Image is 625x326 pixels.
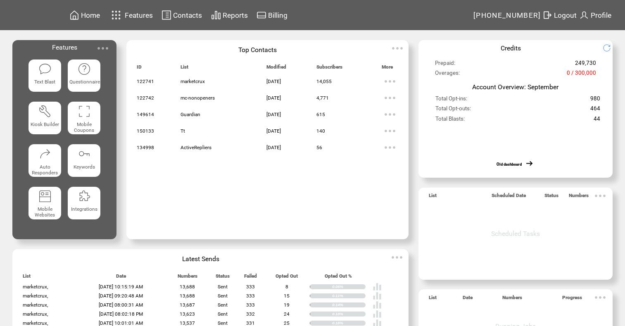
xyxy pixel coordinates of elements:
span: 24 [284,311,290,317]
img: auto-responders.svg [38,147,52,160]
span: 4,771 [316,95,329,101]
img: tool%201.svg [38,105,52,118]
img: exit.svg [542,10,552,20]
img: poll%20-%20white.svg [373,309,382,319]
span: 333 [246,284,255,290]
img: poll%20-%20white.svg [373,282,382,291]
span: marketcrux, [23,284,48,290]
span: List [429,193,437,202]
span: 25 [284,320,290,326]
a: Integrations [68,187,100,223]
span: marketcrux, [23,302,48,308]
img: ellypsis.svg [382,106,398,123]
span: Kiosk Builder [31,121,59,127]
span: marketcrux [181,79,205,84]
span: Billing [268,11,288,19]
span: Total Blasts: [435,116,465,126]
span: [DATE] [266,95,281,101]
span: Numbers [178,273,197,283]
span: Profile [591,11,611,19]
span: 149614 [137,112,154,117]
span: [DATE] 10:01:01 AM [99,320,143,326]
span: 150133 [137,128,154,134]
span: Sent [218,320,228,326]
span: Features [125,11,153,19]
img: ellypsis.svg [382,139,398,156]
img: mobile-websites.svg [38,190,52,203]
img: home.svg [69,10,79,20]
span: mc-nonopeners [181,95,215,101]
span: Mobile Websites [35,206,55,218]
a: Kiosk Builder [29,102,61,138]
div: 0.06% [332,284,366,289]
span: 122742 [137,95,154,101]
span: Logout [554,11,577,19]
span: Date [116,273,126,283]
span: Sent [218,293,228,299]
span: 13,688 [180,293,195,299]
span: Features [52,43,77,51]
span: 13,688 [180,284,195,290]
span: Auto Responders [32,164,58,176]
span: Guardian [181,112,200,117]
div: 0.18% [332,312,366,316]
span: ActiveRepliers [181,145,212,150]
span: Date [463,295,473,304]
a: Mobile Coupons [68,102,100,138]
span: [DATE] [266,112,281,117]
span: Numbers [569,193,589,202]
span: Overages: [435,70,460,80]
span: [DATE] [266,128,281,134]
a: Features [108,7,154,23]
span: Integrations [71,206,97,212]
img: ellypsis.svg [592,188,608,204]
span: 13,687 [180,302,195,308]
span: Opted Out % [325,273,352,283]
span: Opted Out [276,273,298,283]
a: Mobile Websites [29,187,61,223]
div: 0.18% [332,321,366,326]
a: Reports [210,9,249,21]
span: List [181,64,188,74]
span: Status [216,273,230,283]
img: questionnaire.svg [78,62,91,76]
span: 15 [284,293,290,299]
span: 980 [590,95,600,105]
span: Total Opt-outs: [435,105,471,115]
span: Modified [266,64,286,74]
span: Latest Sends [182,255,219,263]
span: [DATE] 09:20:48 AM [99,293,143,299]
span: 13,623 [180,311,195,317]
span: 615 [316,112,325,117]
span: Subscribers [316,64,342,74]
a: Questionnaire [68,59,100,95]
span: 249,730 [575,60,596,70]
span: marketcrux, [23,311,48,317]
a: Billing [255,9,289,21]
span: Sent [218,311,228,317]
span: [PHONE_NUMBER] [473,11,541,19]
span: Account Overview: September [472,83,558,91]
span: Scheduled Tasks [491,230,540,238]
img: poll%20-%20white.svg [373,300,382,309]
span: [DATE] 08:02:18 PM [99,311,143,317]
img: chart.svg [211,10,221,20]
span: Reports [223,11,248,19]
img: contacts.svg [162,10,171,20]
span: [DATE] 10:15:19 AM [99,284,143,290]
span: More [382,64,393,74]
span: Total Opt-ins: [435,95,467,105]
img: keywords.svg [78,147,91,160]
span: [DATE] 08:00:31 AM [99,302,143,308]
span: 8 [285,284,288,290]
span: Top Contacts [238,46,277,54]
span: Progress [562,295,582,304]
a: Auto Responders [29,144,61,180]
span: 333 [246,293,255,299]
span: Tt [181,128,185,134]
span: 332 [246,311,255,317]
span: ID [137,64,142,74]
img: ellypsis.svg [382,123,398,139]
span: 134998 [137,145,154,150]
img: creidtcard.svg [257,10,266,20]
